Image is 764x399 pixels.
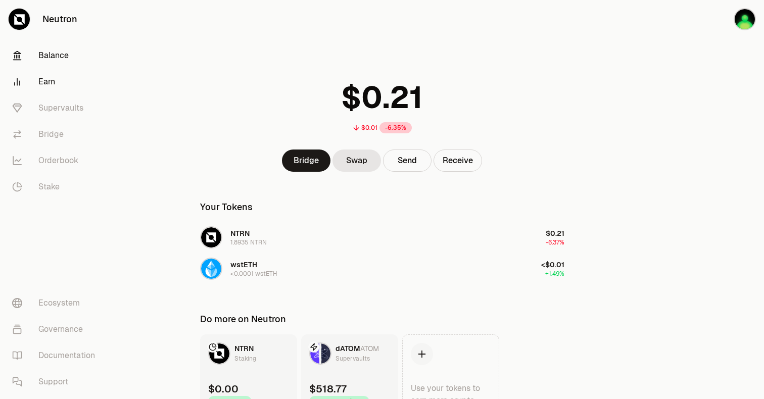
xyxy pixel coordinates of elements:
a: Bridge [4,121,109,147]
span: -6.37% [546,238,564,246]
button: NTRN LogoNTRN1.8935 NTRN$0.21-6.37% [194,222,570,253]
span: <$0.01 [541,260,564,269]
span: dATOM [336,344,360,353]
button: Send [383,149,432,172]
a: Governance [4,316,109,342]
img: NTRN Logo [209,343,229,364]
div: 1.8935 NTRN [230,238,267,246]
img: Blue Ledger [735,9,755,29]
img: wstETH Logo [201,259,221,279]
div: -6.35% [379,122,412,133]
button: Receive [434,149,482,172]
a: Stake [4,174,109,200]
span: +1.49% [545,270,564,278]
a: Supervaults [4,95,109,121]
div: $0.01 [361,124,377,132]
a: Earn [4,69,109,95]
span: NTRN [234,344,254,353]
a: Documentation [4,342,109,369]
a: Ecosystem [4,290,109,316]
a: Balance [4,42,109,69]
span: wstETH [230,260,257,269]
img: ATOM Logo [321,343,330,364]
div: Do more on Neutron [200,312,286,326]
div: Your Tokens [200,200,253,214]
span: NTRN [230,229,250,238]
a: Support [4,369,109,395]
div: <0.0001 wstETH [230,270,277,278]
div: $518.77 [309,382,347,396]
a: Swap [332,149,381,172]
a: Bridge [282,149,330,172]
button: wstETH LogowstETH<0.0001 wstETH<$0.01+1.49% [194,254,570,284]
div: Staking [234,354,256,364]
span: $0.21 [546,229,564,238]
span: ATOM [360,344,379,353]
img: NTRN Logo [201,227,221,247]
div: Supervaults [336,354,370,364]
a: Orderbook [4,147,109,174]
img: dATOM Logo [310,343,319,364]
div: $0.00 [208,382,238,396]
